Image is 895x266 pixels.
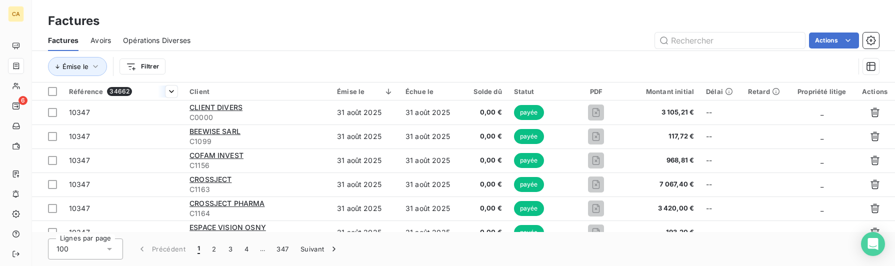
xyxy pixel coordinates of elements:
[69,204,90,212] span: 10347
[466,155,501,165] span: 0,00 €
[191,238,206,259] button: 1
[700,124,742,148] td: --
[197,244,200,254] span: 1
[514,177,544,192] span: payée
[189,199,264,207] span: CROSSJECT PHARMA
[514,87,564,95] div: Statut
[628,107,694,117] span: 3 105,21 €
[189,175,231,183] span: CROSSJECT
[820,204,823,212] span: _
[748,87,783,95] div: Retard
[18,96,27,105] span: 6
[189,223,266,231] span: ESPACE VISION OSNY
[860,87,889,95] div: Actions
[576,87,616,95] div: PDF
[48,12,99,30] h3: Factures
[628,179,694,189] span: 7 067,40 €
[189,103,242,111] span: CLIENT DIVERS
[206,238,222,259] button: 2
[131,238,191,259] button: Précédent
[69,180,90,188] span: 10347
[466,131,501,141] span: 0,00 €
[809,32,859,48] button: Actions
[238,238,254,259] button: 4
[69,156,90,164] span: 10347
[189,112,325,122] span: C0000
[399,100,460,124] td: 31 août 2025
[331,172,399,196] td: 31 août 2025
[189,160,325,170] span: C1156
[405,87,454,95] div: Échue le
[69,132,90,140] span: 10347
[270,238,294,259] button: 347
[466,203,501,213] span: 0,00 €
[90,35,111,45] span: Avoirs
[820,228,823,236] span: _
[189,136,325,146] span: C1099
[628,131,694,141] span: 117,72 €
[700,100,742,124] td: --
[655,32,805,48] input: Rechercher
[56,244,68,254] span: 100
[820,108,823,116] span: _
[331,220,399,244] td: 31 août 2025
[48,57,107,76] button: Émise le
[706,87,736,95] div: Délai
[69,228,90,236] span: 10347
[399,172,460,196] td: 31 août 2025
[399,196,460,220] td: 31 août 2025
[331,196,399,220] td: 31 août 2025
[62,62,88,70] span: Émise le
[399,220,460,244] td: 31 août 2025
[294,238,345,259] button: Suivant
[466,107,501,117] span: 0,00 €
[820,132,823,140] span: _
[514,129,544,144] span: payée
[123,35,190,45] span: Opérations Diverses
[628,155,694,165] span: 968,81 €
[628,227,694,237] span: 193,20 €
[861,232,885,256] div: Open Intercom Messenger
[254,241,270,257] span: …
[69,108,90,116] span: 10347
[514,225,544,240] span: payée
[466,227,501,237] span: 0,00 €
[107,87,132,96] span: 34662
[514,201,544,216] span: payée
[189,127,240,135] span: BEEWISE SARL
[795,87,848,95] div: Propriété litige
[628,203,694,213] span: 3 420,00 €
[8,6,24,22] div: CA
[189,184,325,194] span: C1163
[189,87,325,95] div: Client
[514,153,544,168] span: payée
[466,179,501,189] span: 0,00 €
[331,100,399,124] td: 31 août 2025
[700,172,742,196] td: --
[331,148,399,172] td: 31 août 2025
[820,180,823,188] span: _
[222,238,238,259] button: 3
[48,35,78,45] span: Factures
[399,124,460,148] td: 31 août 2025
[189,208,325,218] span: C1164
[820,156,823,164] span: _
[700,220,742,244] td: --
[69,87,103,95] span: Référence
[399,148,460,172] td: 31 août 2025
[331,124,399,148] td: 31 août 2025
[700,148,742,172] td: --
[628,87,694,95] div: Montant initial
[189,151,243,159] span: COFAM INVEST
[119,58,165,74] button: Filtrer
[466,87,501,95] div: Solde dû
[700,196,742,220] td: --
[514,105,544,120] span: payée
[337,87,393,95] div: Émise le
